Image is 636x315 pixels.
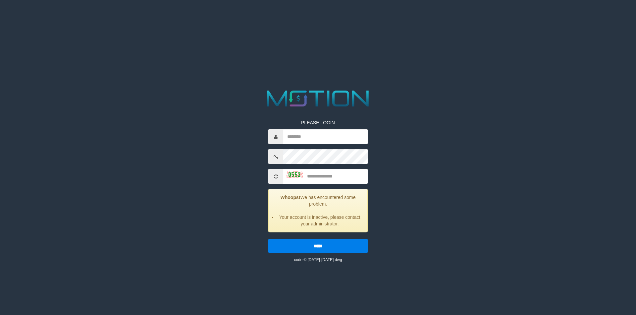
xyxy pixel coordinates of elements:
img: captcha [287,171,303,178]
li: Your account is inactive, please contact your administrator. [277,214,362,227]
img: MOTION_logo.png [262,88,374,109]
p: PLEASE LOGIN [268,119,368,126]
div: We has encountered some problem. [268,189,368,232]
small: code © [DATE]-[DATE] dwg [294,257,342,262]
strong: Whoops! [281,195,300,200]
